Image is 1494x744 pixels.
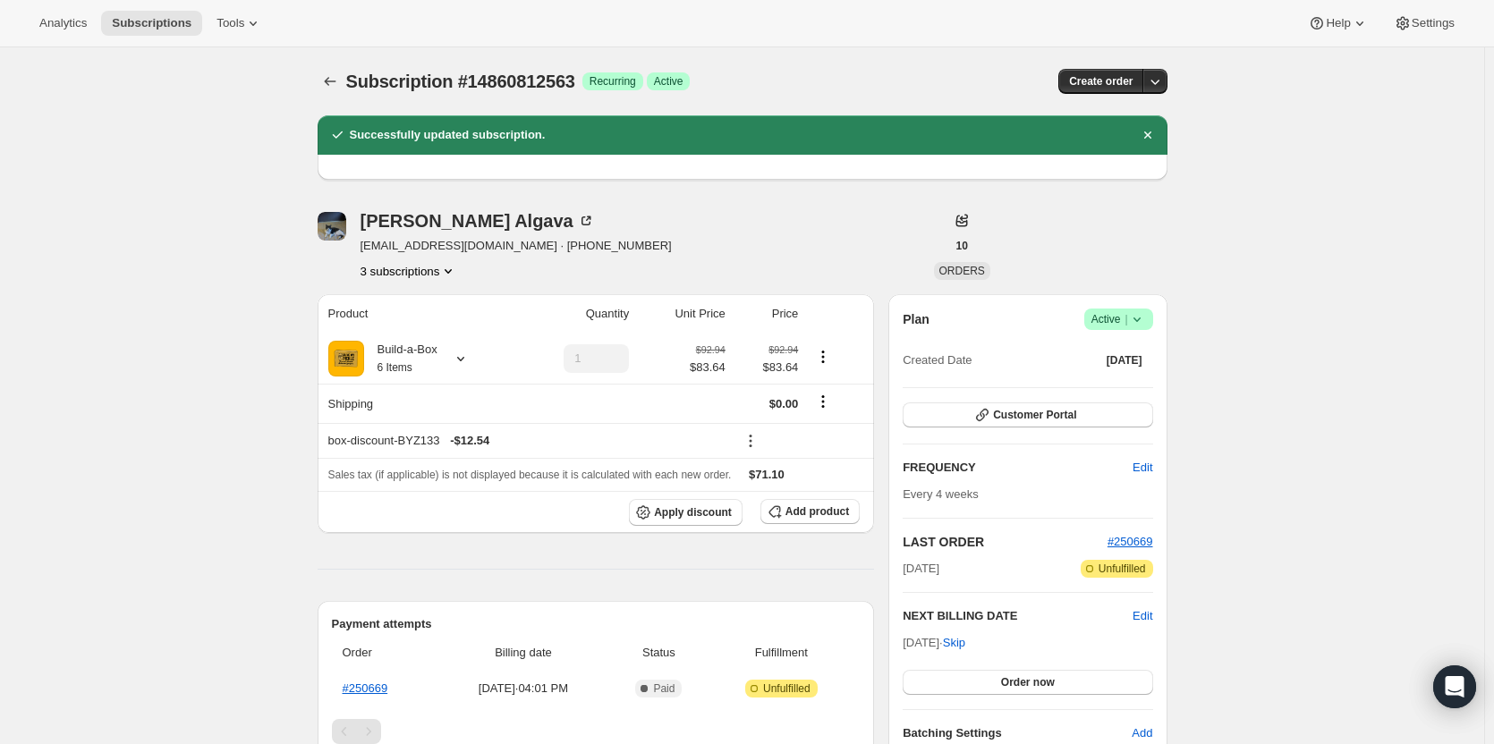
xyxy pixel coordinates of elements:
[939,265,985,277] span: ORDERS
[903,670,1152,695] button: Order now
[629,499,743,526] button: Apply discount
[318,69,343,94] button: Subscriptions
[361,212,595,230] div: [PERSON_NAME] Algava
[1107,353,1142,368] span: [DATE]
[1412,16,1455,30] span: Settings
[749,468,785,481] span: $71.10
[1133,459,1152,477] span: Edit
[903,607,1133,625] h2: NEXT BILLING DATE
[903,487,979,501] span: Every 4 weeks
[590,74,636,89] span: Recurring
[615,644,702,662] span: Status
[690,359,726,376] span: $83.64
[1096,348,1153,373] button: [DATE]
[760,499,860,524] button: Add product
[1001,675,1055,689] span: Order now
[332,719,861,744] nav: Pagination
[696,344,726,355] small: $92.94
[993,408,1076,422] span: Customer Portal
[1125,312,1127,326] span: |
[29,11,98,36] button: Analytics
[1383,11,1465,36] button: Settings
[328,341,364,376] img: product img
[318,294,515,334] th: Product
[769,397,799,410] span: $0.00
[112,16,191,30] span: Subscriptions
[932,629,976,657] button: Skip
[1326,16,1350,30] span: Help
[903,533,1108,551] h2: LAST ORDER
[101,11,202,36] button: Subscriptions
[332,615,861,633] h2: Payment attempts
[318,384,515,423] th: Shipping
[1297,11,1379,36] button: Help
[378,361,412,374] small: 6 Items
[514,294,634,334] th: Quantity
[731,294,804,334] th: Price
[332,633,437,672] th: Order
[216,16,244,30] span: Tools
[955,239,967,253] span: 10
[1058,69,1143,94] button: Create order
[1091,310,1146,328] span: Active
[654,505,732,520] span: Apply discount
[361,237,672,255] span: [EMAIL_ADDRESS][DOMAIN_NAME] · [PHONE_NUMBER]
[809,392,837,411] button: Shipping actions
[328,432,726,450] div: box-discount-BYZ133
[736,359,799,376] span: $83.64
[903,459,1133,477] h2: FREQUENCY
[450,432,489,450] span: - $12.54
[361,262,458,280] button: Product actions
[653,681,675,696] span: Paid
[343,681,388,695] a: #250669
[785,504,849,519] span: Add product
[350,126,546,144] h2: Successfully updated subscription.
[364,341,437,376] div: Build-a-Box
[903,402,1152,427] button: Customer Portal
[346,72,575,91] span: Subscription #14860812563
[634,294,731,334] th: Unit Price
[1108,533,1153,551] button: #250669
[809,347,837,367] button: Product actions
[763,681,811,696] span: Unfulfilled
[318,212,346,241] span: Ellen Algava
[39,16,87,30] span: Analytics
[1133,607,1152,625] button: Edit
[442,644,604,662] span: Billing date
[328,469,732,481] span: Sales tax (if applicable) is not displayed because it is calculated with each new order.
[442,680,604,697] span: [DATE] · 04:01 PM
[654,74,683,89] span: Active
[903,636,965,649] span: [DATE] ·
[903,724,1132,742] h6: Batching Settings
[713,644,849,662] span: Fulfillment
[768,344,798,355] small: $92.94
[1132,724,1152,742] span: Add
[206,11,273,36] button: Tools
[1135,123,1160,148] button: Dismiss notification
[903,310,930,328] h2: Plan
[1099,562,1146,576] span: Unfulfilled
[903,560,939,578] span: [DATE]
[943,634,965,652] span: Skip
[1433,665,1476,708] div: Open Intercom Messenger
[945,233,978,258] button: 10
[1122,453,1163,482] button: Edit
[1108,535,1153,548] a: #250669
[903,351,972,369] span: Created Date
[1069,74,1133,89] span: Create order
